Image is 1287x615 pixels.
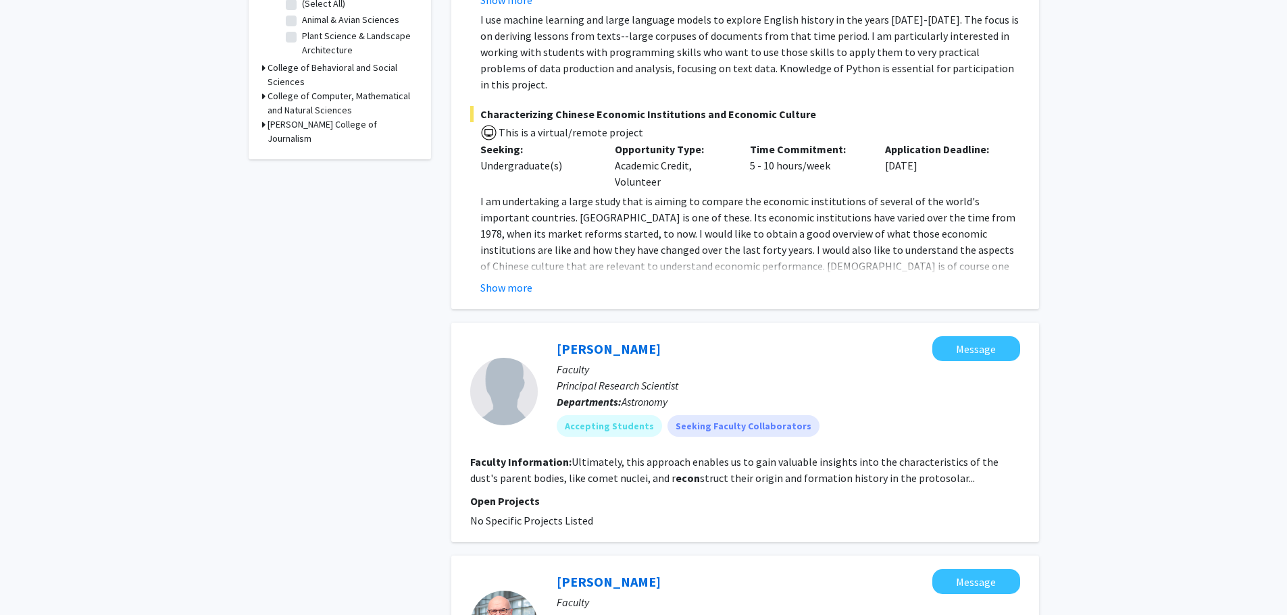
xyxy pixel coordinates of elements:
p: Faculty [557,594,1020,610]
p: Faculty [557,361,1020,377]
h3: [PERSON_NAME] College of Journalism [268,117,418,146]
a: [PERSON_NAME] [557,573,661,590]
h3: College of Computer, Mathematical and Natural Sciences [268,89,418,117]
p: Principal Research Scientist [557,377,1020,394]
p: I use machine learning and large language models to explore English history in the years [DATE]-[... [480,11,1020,92]
p: Seeking: [480,141,595,157]
label: Plant Science & Landscape Architecture [302,29,414,57]
fg-read-more: Ultimately, this approach enables us to gain valuable insights into the characteristics of the du... [470,455,999,485]
mat-chip: Accepting Students [557,415,662,437]
p: I am undertaking a large study that is aiming to compare the economic institutions of several of ... [480,193,1020,290]
b: Faculty Information: [470,455,572,469]
b: Departments: [557,395,622,408]
div: 5 - 10 hours/week [740,141,875,190]
b: econ [676,471,700,485]
iframe: Chat [10,554,57,605]
div: [DATE] [875,141,1010,190]
span: This is a virtual/remote project [497,126,643,139]
button: Show more [480,279,532,296]
p: Open Projects [470,493,1020,509]
label: Animal & Avian Sciences [302,13,399,27]
mat-chip: Seeking Faculty Collaborators [667,415,819,437]
button: Message Ronald Yaros [932,569,1020,594]
span: Astronomy [622,395,667,408]
a: [PERSON_NAME] [557,340,661,357]
span: Characterizing Chinese Economic Institutions and Economic Culture [470,106,1020,122]
p: Opportunity Type: [615,141,730,157]
p: Application Deadline: [885,141,1000,157]
button: Message Ludmilla Kolokolova [932,336,1020,361]
div: Academic Credit, Volunteer [605,141,740,190]
p: Time Commitment: [750,141,865,157]
span: No Specific Projects Listed [470,514,593,527]
div: Undergraduate(s) [480,157,595,173]
h3: College of Behavioral and Social Sciences [268,61,418,89]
